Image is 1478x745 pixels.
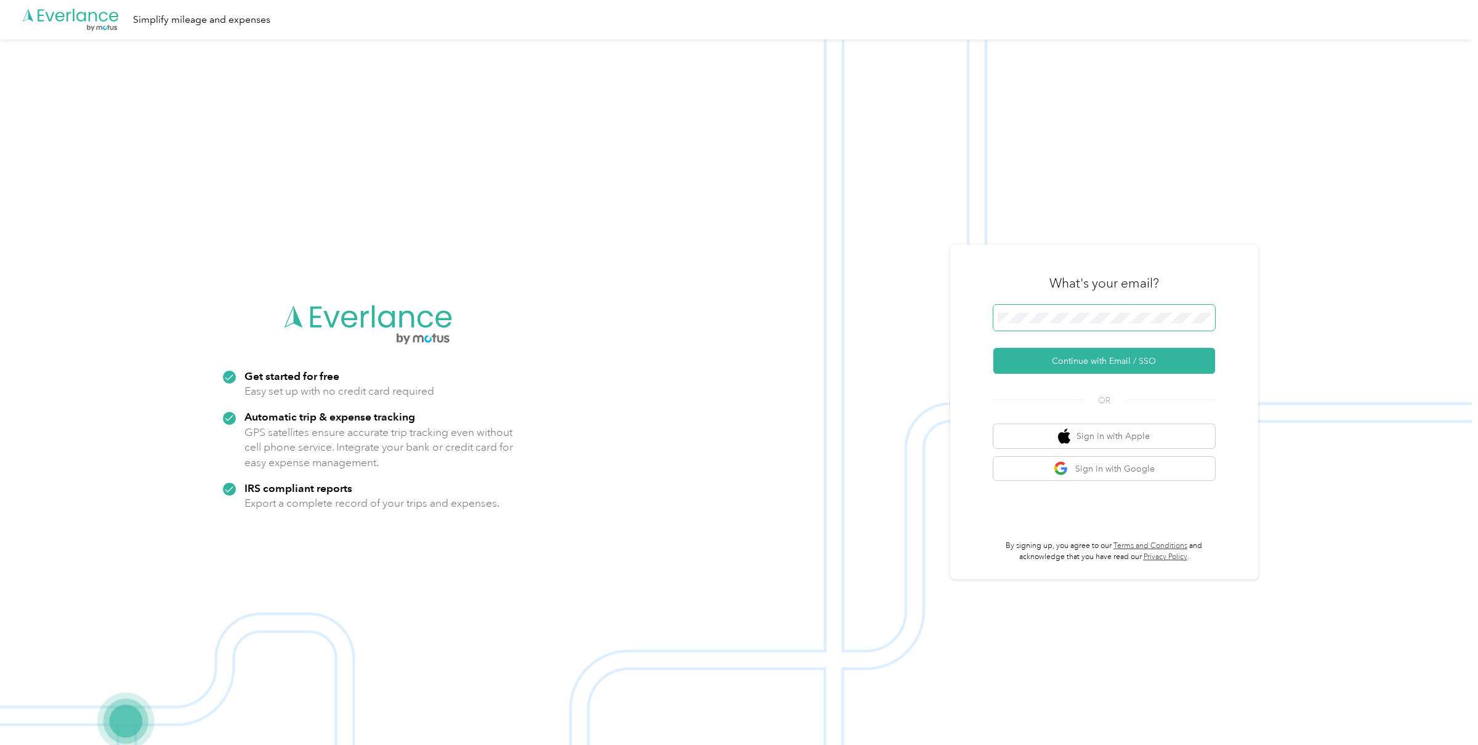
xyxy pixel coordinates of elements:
iframe: Everlance-gr Chat Button Frame [1409,676,1478,745]
button: Continue with Email / SSO [993,348,1215,374]
div: Simplify mileage and expenses [133,12,270,28]
button: google logoSign in with Google [993,457,1215,481]
p: Easy set up with no credit card required [244,384,434,399]
p: Export a complete record of your trips and expenses. [244,496,499,511]
span: OR [1083,394,1126,407]
strong: Get started for free [244,369,339,382]
img: apple logo [1058,429,1070,444]
img: google logo [1054,461,1069,477]
p: By signing up, you agree to our and acknowledge that you have read our . [993,541,1215,562]
strong: IRS compliant reports [244,481,352,494]
button: apple logoSign in with Apple [993,424,1215,448]
a: Terms and Conditions [1113,541,1187,550]
p: GPS satellites ensure accurate trip tracking even without cell phone service. Integrate your bank... [244,425,514,470]
a: Privacy Policy [1144,552,1187,562]
h3: What's your email? [1049,275,1159,292]
strong: Automatic trip & expense tracking [244,410,415,423]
